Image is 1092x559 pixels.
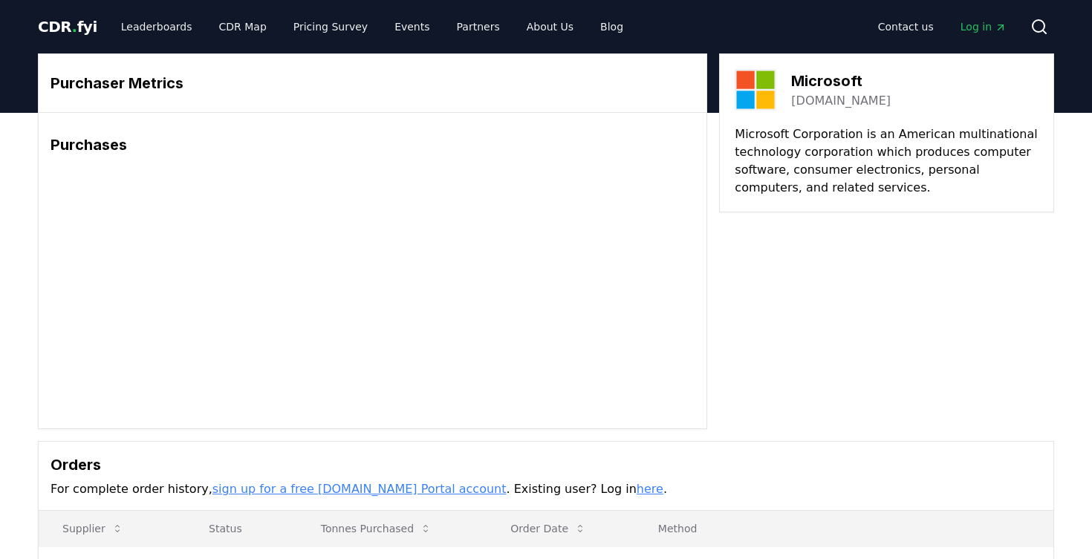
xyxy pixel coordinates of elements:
a: Blog [588,13,635,40]
p: For complete order history, . Existing user? Log in . [51,480,1041,498]
h3: Purchases [51,134,695,156]
span: . [72,18,77,36]
p: Status [197,521,285,536]
h3: Orders [51,454,1041,476]
button: Tonnes Purchased [309,514,443,543]
button: Order Date [498,514,598,543]
h3: Purchaser Metrics [51,72,695,94]
a: Log in [949,13,1018,40]
a: Partners [445,13,512,40]
p: Method [646,521,1041,536]
nav: Main [109,13,635,40]
span: Log in [961,19,1007,34]
a: Contact us [866,13,946,40]
nav: Main [866,13,1018,40]
a: Pricing Survey [282,13,380,40]
a: CDR.fyi [38,16,97,37]
a: sign up for a free [DOMAIN_NAME] Portal account [212,482,507,496]
a: [DOMAIN_NAME] [791,92,891,110]
p: Microsoft Corporation is an American multinational technology corporation which produces computer... [735,125,1039,197]
h3: Microsoft [791,70,891,92]
a: here [637,482,663,496]
a: Leaderboards [109,13,204,40]
img: Microsoft-logo [735,69,776,111]
a: CDR Map [207,13,279,40]
a: About Us [515,13,585,40]
button: Supplier [51,514,135,543]
a: Events [383,13,441,40]
span: CDR fyi [38,18,97,36]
